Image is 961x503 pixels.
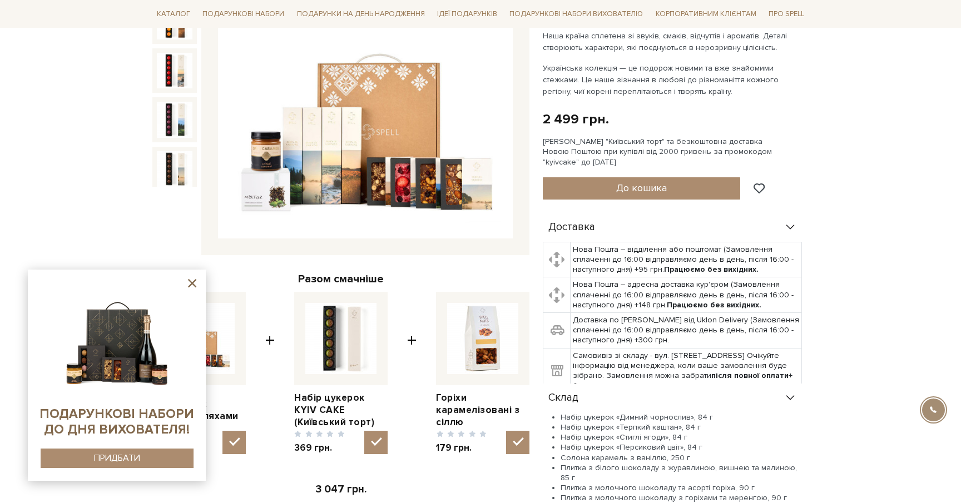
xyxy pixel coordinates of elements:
[447,303,518,374] img: Горіхи карамелізовані з сіллю
[664,265,759,274] b: Працюємо без вихідних.
[407,292,417,455] span: +
[157,53,192,88] img: Подарунок Рідними шляхами
[711,371,789,380] b: після повної оплати
[543,111,609,128] div: 2 499 грн.
[157,151,192,187] img: Подарунок Рідними шляхами
[315,483,366,496] span: 3 047 грн.
[570,348,802,394] td: Самовивіз зі складу - вул. [STREET_ADDRESS] Очікуйте інформацію від менеджера, коли ваше замовлен...
[543,30,804,53] p: Наша країна сплетена зі звуків, смаків, відчуттів і ароматів. Деталі створюють характери, які поє...
[561,442,802,452] li: Набір цукерок «Персиковий цвіт», 84 г
[543,177,740,200] button: До кошика
[548,393,578,403] span: Склад
[651,4,761,23] a: Корпоративним клієнтам
[548,222,595,232] span: Доставка
[561,432,802,442] li: Набір цукерок «Стиглі ягоди», 84 г
[570,313,802,348] td: Доставка по [PERSON_NAME] від Uklon Delivery (Замовлення сплаченні до 16:00 відправляємо день в д...
[543,137,809,167] div: [PERSON_NAME] "Київський торт" та безкоштовна доставка Новою Поштою при купівлі від 2000 гривень ...
[561,463,802,483] li: Плитка з білого шоколаду з журавлиною, вишнею та малиною, 85 г
[265,292,275,455] span: +
[293,6,429,23] a: Подарунки на День народження
[561,493,802,503] li: Плитка з молочного шоколаду з горіхами та меренгою, 90 г
[152,272,529,286] div: Разом смачніше
[294,442,345,454] span: 369 грн.
[561,453,802,463] li: Солона карамель з ваніллю, 250 г
[616,182,667,194] span: До кошика
[157,102,192,137] img: Подарунок Рідними шляхами
[505,4,647,23] a: Подарункові набори вихователю
[436,392,529,429] a: Горіхи карамелізовані з сіллю
[305,303,377,374] img: Набір цукерок KYIV CAKE (Київський торт)
[764,6,809,23] a: Про Spell
[543,62,804,97] p: Українська колекція — це подорож новими та вже знайомими стежками. Це наше зізнання в любові до р...
[294,392,388,429] a: Набір цукерок KYIV CAKE (Київський торт)
[433,6,502,23] a: Ідеї подарунків
[561,483,802,493] li: Плитка з молочного шоколаду та асорті горіха, 90 г
[570,242,802,277] td: Нова Пошта – відділення або поштомат (Замовлення сплаченні до 16:00 відправляємо день в день, піс...
[561,422,802,432] li: Набір цукерок «Терпкий каштан», 84 г
[152,6,195,23] a: Каталог
[667,300,761,310] b: Працюємо без вихідних.
[570,277,802,313] td: Нова Пошта – адресна доставка кур'єром (Замовлення сплаченні до 16:00 відправляємо день в день, п...
[198,6,289,23] a: Подарункові набори
[561,412,802,422] li: Набір цукерок «Димний чорнослив», 84 г
[436,442,487,454] span: 179 грн.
